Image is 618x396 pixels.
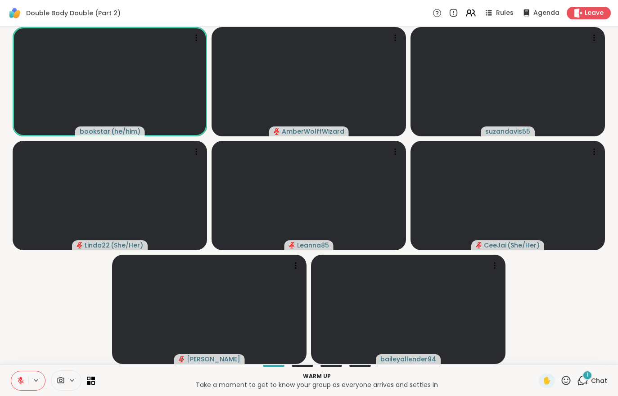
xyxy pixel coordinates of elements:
[111,127,140,136] span: ( he/him )
[586,371,588,379] span: 1
[187,355,240,364] span: [PERSON_NAME]
[380,355,436,364] span: baileyallender94
[496,9,514,18] span: Rules
[297,241,329,250] span: Leanna85
[77,242,83,248] span: audio-muted
[100,380,533,389] p: Take a moment to get to know your group as everyone arrives and settles in
[485,127,530,136] span: suzandavis55
[542,375,551,386] span: ✋
[282,127,344,136] span: AmberWolffWizard
[274,128,280,135] span: audio-muted
[585,9,604,18] span: Leave
[26,9,121,18] span: Double Body Double (Part 2)
[80,127,110,136] span: bookstar
[100,372,533,380] p: Warm up
[533,9,559,18] span: Agenda
[591,376,607,385] span: Chat
[111,241,143,250] span: ( She/Her )
[507,241,540,250] span: ( She/Her )
[476,242,482,248] span: audio-muted
[484,241,506,250] span: CeeJai
[7,5,23,21] img: ShareWell Logomark
[85,241,110,250] span: Linda22
[179,356,185,362] span: audio-muted
[289,242,295,248] span: audio-muted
